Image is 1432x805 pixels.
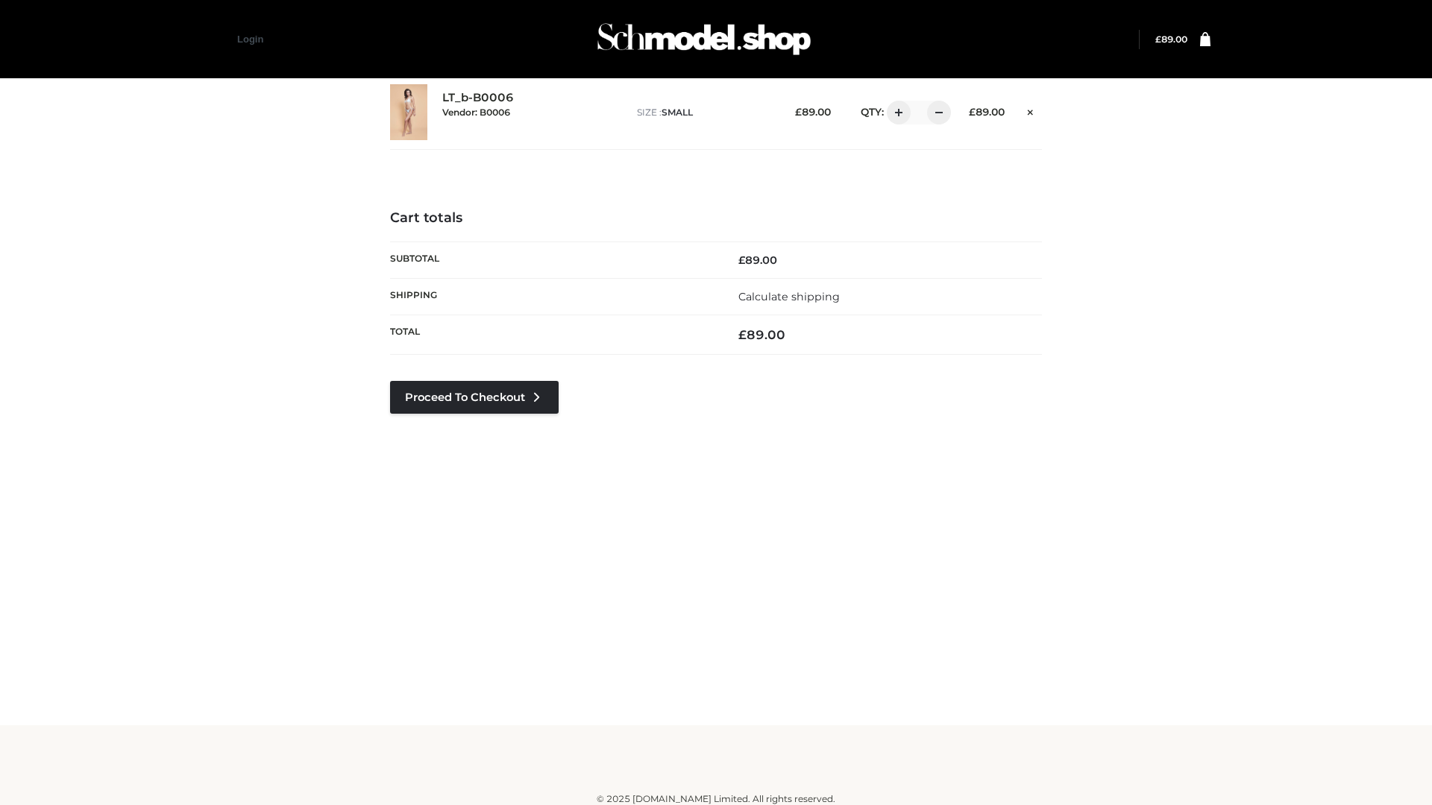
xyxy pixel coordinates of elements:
th: Subtotal [390,241,716,278]
a: Remove this item [1020,101,1042,120]
a: Login [237,34,263,45]
bdi: 89.00 [795,106,831,118]
th: Shipping [390,278,716,315]
img: Schmodel Admin 964 [592,10,816,69]
a: Proceed to Checkout [390,381,559,414]
a: Calculate shipping [738,290,840,303]
span: £ [738,253,745,267]
small: Vendor: B0006 [442,107,510,118]
span: £ [738,327,747,342]
div: LT_b-B0006 [442,91,622,133]
th: Total [390,315,716,355]
span: £ [969,106,976,118]
h4: Cart totals [390,210,1042,227]
span: £ [1155,34,1161,45]
span: SMALL [662,107,693,118]
span: £ [795,106,802,118]
bdi: 89.00 [738,327,785,342]
div: QTY: [846,101,946,124]
p: size : [637,106,772,119]
bdi: 89.00 [1155,34,1187,45]
bdi: 89.00 [738,253,777,267]
a: £89.00 [1155,34,1187,45]
bdi: 89.00 [969,106,1005,118]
